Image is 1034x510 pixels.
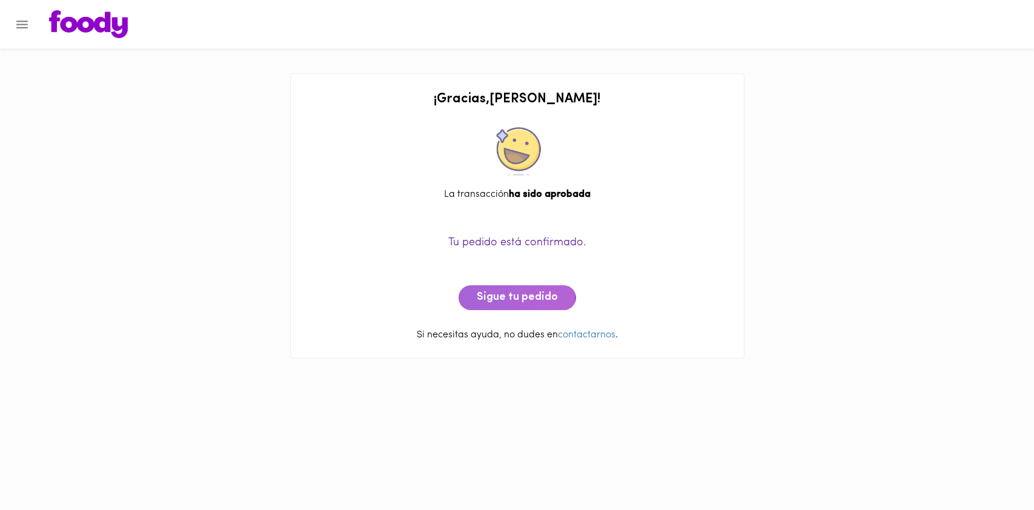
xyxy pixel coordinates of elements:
[303,92,732,107] h2: ¡ Gracias , [PERSON_NAME] !
[493,127,542,176] img: approved.png
[509,190,591,199] b: ha sido aprobada
[964,440,1022,498] iframe: Messagebird Livechat Widget
[459,285,576,311] button: Sigue tu pedido
[49,10,128,38] img: logo.png
[448,237,586,248] span: Tu pedido está confirmado.
[477,291,558,305] span: Sigue tu pedido
[303,328,732,342] p: Si necesitas ayuda, no dudes en .
[7,10,37,39] button: Menu
[558,330,615,340] a: contactarnos
[303,188,732,202] div: La transacción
